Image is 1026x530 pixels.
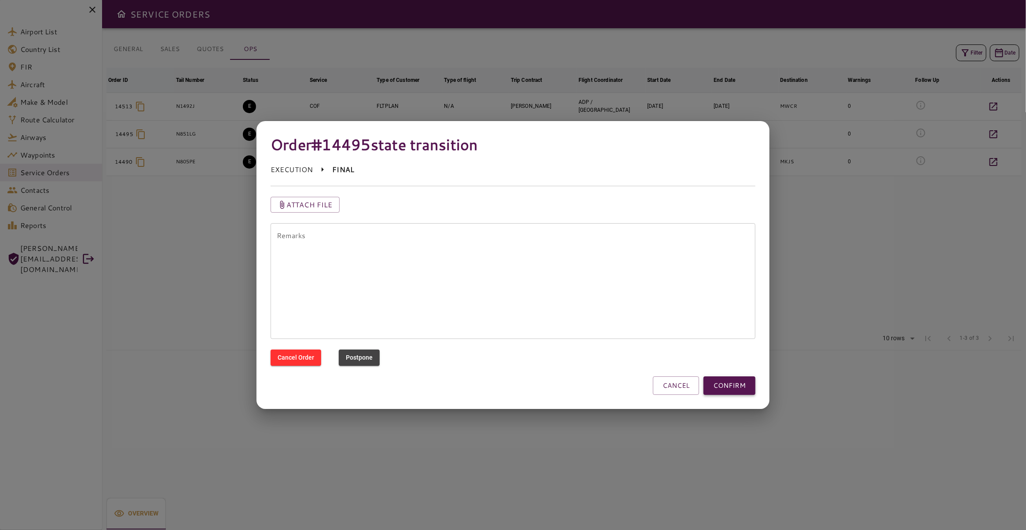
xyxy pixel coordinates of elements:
button: CANCEL [653,376,699,395]
button: Cancel Order [271,350,321,366]
button: Postpone [339,350,380,366]
button: CONFIRM [704,376,755,395]
p: Attach file [286,199,333,210]
p: EXECUTION [271,164,313,175]
p: FINAL [332,164,354,175]
h4: Order #14495 state transition [271,135,755,154]
button: Attach file [271,197,340,213]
